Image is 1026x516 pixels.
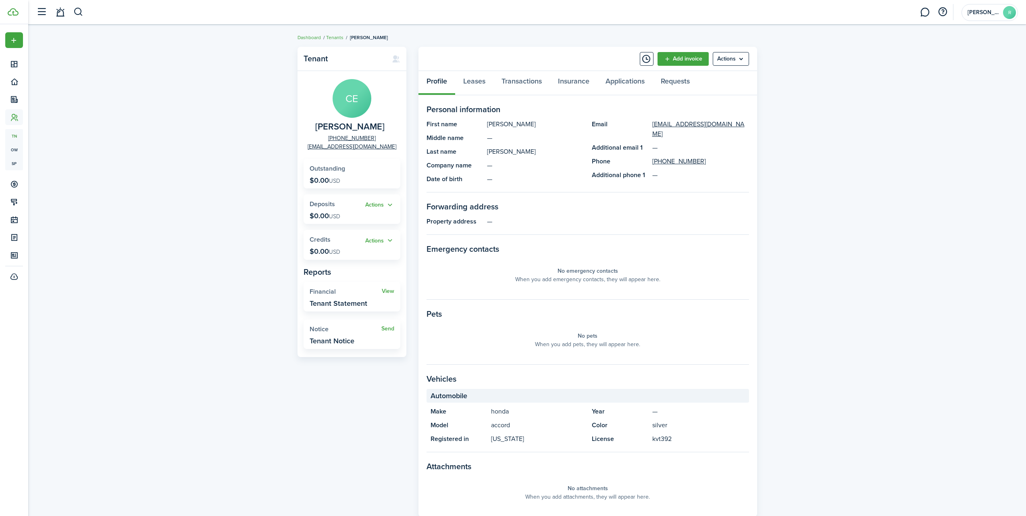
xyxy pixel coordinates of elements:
span: [PERSON_NAME] [350,34,388,41]
panel-main-subtitle: Reports [304,266,400,278]
a: sp [5,157,23,170]
panel-main-section-header: Automobile [427,389,749,403]
panel-main-title: Year [592,407,648,416]
widget-stats-description: Tenant Notice [310,337,354,345]
panel-main-placeholder-description: When you add emergency contacts, they will appear here. [515,275,660,284]
panel-main-title: Email [592,119,648,139]
a: Tenants [326,34,343,41]
panel-main-section-title: Emergency contacts [427,243,749,255]
panel-main-title: Make [431,407,487,416]
button: Open menu [365,236,394,245]
panel-main-title: Property address [427,217,483,226]
panel-main-section-title: Personal information [427,103,749,115]
a: [EMAIL_ADDRESS][DOMAIN_NAME] [308,142,396,151]
panel-main-placeholder-description: When you add attachments, they will appear here. [525,493,650,501]
panel-main-title: Additional email 1 [592,143,648,153]
a: Send [381,326,394,332]
button: Open menu [713,52,749,66]
panel-main-title: Tenant [304,54,384,63]
p: $0.00 [310,247,340,255]
widget-stats-title: Financial [310,288,382,295]
a: Dashboard [298,34,321,41]
button: Open menu [5,32,23,48]
panel-main-title: Model [431,420,487,430]
panel-main-title: Additional phone 1 [592,170,648,180]
panel-main-placeholder-title: No pets [578,332,597,340]
panel-main-description: kvt392 [652,434,745,444]
button: Open menu [365,201,394,210]
a: ow [5,143,23,157]
panel-main-title: Phone [592,157,648,166]
a: Insurance [550,71,597,95]
a: [PHONE_NUMBER] [652,157,706,166]
a: View [382,288,394,295]
panel-main-section-title: Vehicles [427,373,749,385]
panel-main-title: Color [592,420,648,430]
panel-main-description: — [487,133,584,143]
avatar-text: CE [333,79,371,118]
span: Credits [310,235,331,244]
panel-main-title: Last name [427,147,483,157]
panel-main-description: [US_STATE] [491,434,584,444]
panel-main-description: silver [652,420,745,430]
panel-main-placeholder-title: No attachments [568,484,608,493]
p: $0.00 [310,176,340,184]
a: Requests [653,71,698,95]
panel-main-description: — [487,161,584,170]
panel-main-description: [PERSON_NAME] [487,147,584,157]
a: Leases [455,71,493,95]
panel-main-description: — [487,217,749,226]
span: USD [329,248,340,256]
p: $0.00 [310,212,340,220]
span: Outstanding [310,164,345,173]
span: Chet Edwards [315,122,385,132]
a: Transactions [493,71,550,95]
span: USD [329,177,340,185]
panel-main-title: Company name [427,161,483,170]
panel-main-description: — [652,407,745,416]
panel-main-description: honda [491,407,584,416]
avatar-text: R [1003,6,1016,19]
a: tn [5,129,23,143]
button: Actions [365,236,394,245]
widget-stats-description: Tenant Statement [310,299,367,307]
menu-btn: Actions [713,52,749,66]
panel-main-section-title: Pets [427,308,749,320]
a: Add invoice [658,52,709,66]
panel-main-title: Date of birth [427,174,483,184]
a: [EMAIL_ADDRESS][DOMAIN_NAME] [652,119,749,139]
a: Notifications [52,2,68,23]
panel-main-placeholder-title: No emergency contacts [558,267,618,275]
button: Open sidebar [34,4,49,20]
panel-main-description: [PERSON_NAME] [487,119,584,129]
button: Actions [365,201,394,210]
a: Messaging [917,2,932,23]
panel-main-section-title: Forwarding address [427,201,749,213]
img: TenantCloud [8,8,19,16]
panel-main-title: Registered in [431,434,487,444]
panel-main-description: accord [491,420,584,430]
panel-main-title: License [592,434,648,444]
panel-main-title: Middle name [427,133,483,143]
button: Timeline [640,52,653,66]
panel-main-description: — [487,174,584,184]
button: Search [73,5,83,19]
span: Deposits [310,199,335,209]
a: Applications [597,71,653,95]
span: Ronda [968,10,1000,15]
a: [PHONE_NUMBER] [328,134,376,142]
panel-main-title: First name [427,119,483,129]
panel-main-placeholder-description: When you add pets, they will appear here. [535,340,640,349]
panel-main-section-title: Attachments [427,460,749,472]
span: USD [329,212,340,221]
widget-stats-title: Notice [310,326,381,333]
button: Open resource center [936,5,949,19]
